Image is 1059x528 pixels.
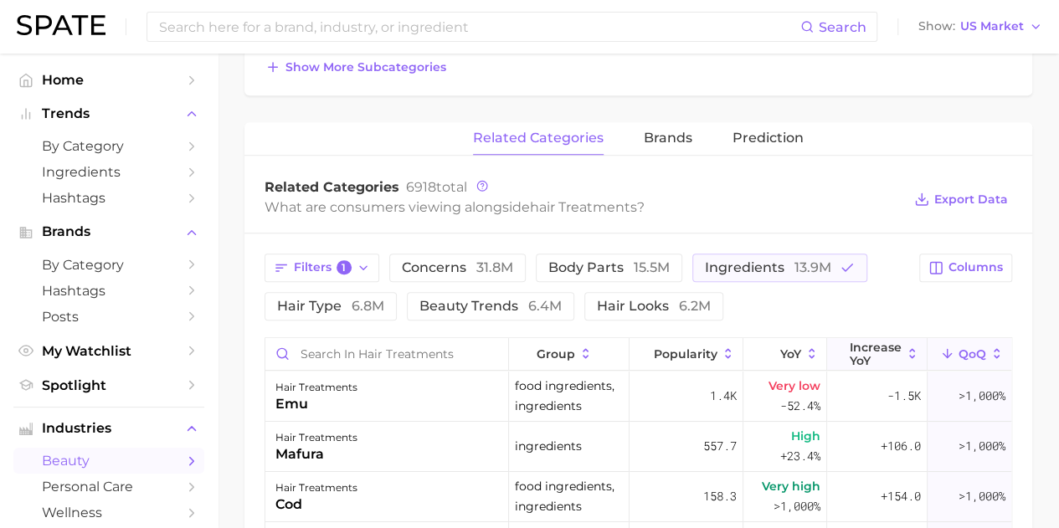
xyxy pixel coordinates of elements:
button: Popularity [630,338,743,371]
span: hair looks [597,300,711,313]
button: hair treatmentsemufood ingredients, ingredients1.4kVery low-52.4%-1.5k>1,000% [265,372,1011,422]
span: Increase YoY [850,341,902,367]
div: hair treatments [275,428,357,448]
span: brands [644,131,692,146]
a: by Category [13,133,204,159]
span: Spotlight [42,377,176,393]
span: 557.7 [703,436,737,456]
span: body parts [548,261,670,274]
span: >1,000% [774,498,820,514]
span: hair treatments [530,199,637,215]
span: YoY [780,347,801,361]
span: food ingredients, ingredients [515,476,623,516]
button: hair treatmentsmafuraingredients557.7High+23.4%+106.0>1,000% [265,422,1011,472]
span: -1.5k [887,386,921,406]
span: >1,000% [959,387,1005,403]
span: Show [918,22,955,31]
span: Hashtags [42,283,176,299]
span: -52.4% [780,396,820,416]
span: personal care [42,479,176,495]
div: cod [275,495,357,515]
span: Very high [762,476,820,496]
span: related categories [473,131,604,146]
span: Posts [42,309,176,325]
button: Industries [13,416,204,441]
span: Popularity [654,347,717,361]
span: +23.4% [780,446,820,466]
div: mafura [275,444,357,464]
span: 6.4m [528,298,562,314]
span: hair type [277,300,384,313]
span: 31.8m [476,259,513,275]
span: 6.8m [352,298,384,314]
span: QoQ [959,347,986,361]
span: food ingredients, ingredients [515,376,623,416]
span: Export Data [934,192,1008,207]
span: 1 [337,260,352,275]
a: beauty [13,448,204,474]
button: hair treatmentscodfood ingredients, ingredients158.3Very high>1,000%+154.0>1,000% [265,472,1011,522]
span: Related Categories [265,179,399,195]
input: Search here for a brand, industry, or ingredient [157,13,800,41]
span: >1,000% [959,488,1005,504]
button: Show more subcategories [261,55,450,79]
span: +106.0 [881,436,921,456]
span: Filters [294,260,352,275]
button: YoY [743,338,827,371]
img: SPATE [17,15,105,35]
span: total [406,179,467,195]
span: Home [42,72,176,88]
span: by Category [42,257,176,273]
span: beauty [42,453,176,469]
span: Very low [769,376,820,396]
span: 1.4k [710,386,737,406]
span: Columns [948,260,1003,274]
a: Hashtags [13,278,204,304]
div: hair treatments [275,478,357,498]
span: beauty trends [419,300,562,313]
button: ShowUS Market [914,16,1046,38]
button: Brands [13,219,204,244]
a: by Category [13,252,204,278]
button: Export Data [910,187,1012,211]
span: Ingredients [42,164,176,180]
a: personal care [13,474,204,500]
span: Show more subcategories [285,60,446,74]
a: My Watchlist [13,338,204,364]
span: 6.2m [679,298,711,314]
span: US Market [960,22,1024,31]
span: Trends [42,106,176,121]
span: Prediction [733,131,804,146]
a: Posts [13,304,204,330]
div: emu [275,394,357,414]
span: Brands [42,224,176,239]
span: Hashtags [42,190,176,206]
a: Home [13,67,204,93]
span: concerns [402,261,513,274]
button: Trends [13,101,204,126]
span: High [791,426,820,446]
span: Industries [42,421,176,436]
span: group [537,347,575,361]
button: QoQ [928,338,1011,371]
span: >1,000% [959,438,1005,454]
span: by Category [42,138,176,154]
button: Filters1 [265,254,379,282]
div: What are consumers viewing alongside ? [265,196,902,218]
span: +154.0 [881,486,921,506]
a: Hashtags [13,185,204,211]
span: 158.3 [703,486,737,506]
input: Search in hair treatments [265,338,508,370]
span: My Watchlist [42,343,176,359]
a: Spotlight [13,372,204,398]
span: ingredients [705,261,831,274]
span: ingredients [515,436,582,456]
div: hair treatments [275,377,357,397]
span: 15.5m [634,259,670,275]
button: Columns [919,254,1012,282]
a: Ingredients [13,159,204,185]
a: wellness [13,500,204,525]
span: Search [819,19,866,35]
button: Increase YoY [827,338,928,371]
span: 6918 [406,179,436,195]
